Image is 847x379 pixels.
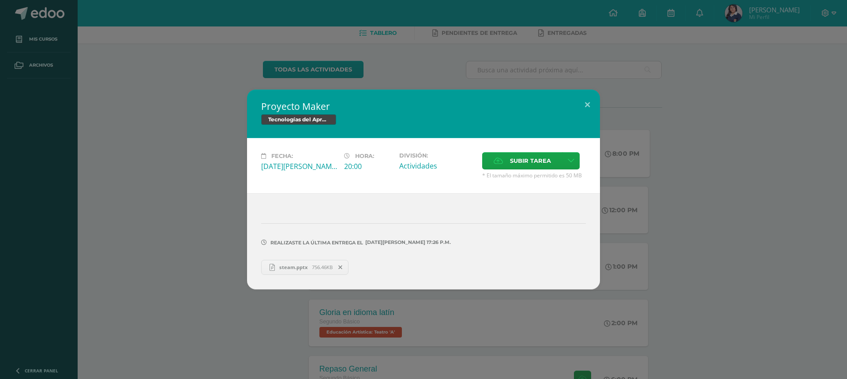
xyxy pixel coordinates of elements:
[261,260,349,275] a: steam.pptx 756.46KB
[333,263,348,272] span: Remover entrega
[363,242,451,243] span: [DATE][PERSON_NAME] 17:26 p.m.
[399,161,475,171] div: Actividades
[482,172,586,179] span: * El tamaño máximo permitido es 50 MB
[270,240,363,246] span: Realizaste la última entrega el
[312,264,333,270] span: 756.46KB
[275,264,312,270] span: steam.pptx
[261,161,337,171] div: [DATE][PERSON_NAME]
[355,153,374,159] span: Hora:
[271,153,293,159] span: Fecha:
[575,90,600,120] button: Close (Esc)
[261,114,336,125] span: Tecnologías del Aprendizaje y la Comunicación
[344,161,392,171] div: 20:00
[261,100,586,113] h2: Proyecto Maker
[510,153,551,169] span: Subir tarea
[399,152,475,159] label: División:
